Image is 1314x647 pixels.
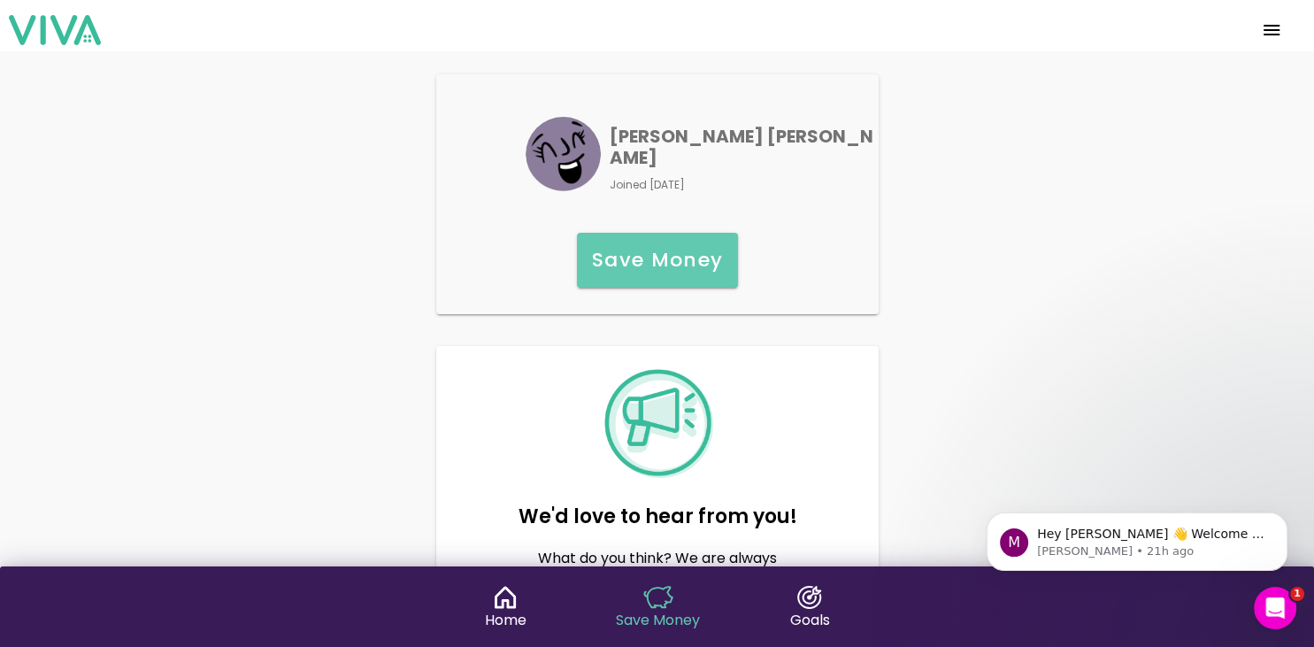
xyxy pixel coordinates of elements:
iframe: Intercom notifications message [960,475,1314,599]
a: singleWord.goalsGoals [790,586,830,630]
a: singleWord.saveMoneySave Money [616,586,700,630]
img: singleWord.home [490,586,520,609]
img: megaphone [602,367,712,478]
span: 1 [1290,587,1304,601]
a: singleWord.homeHome [485,586,526,630]
img: avatar [526,117,601,192]
ion-text: Home [485,609,526,631]
ion-text: Save Money [616,609,700,631]
ion-button: Save Money [577,233,738,288]
img: singleWord.saveMoney [643,586,673,609]
ion-text: Goals [790,609,830,631]
ion-text: We'd love to hear from you! [518,502,796,531]
ion-text: What do you think? We are always looking for ways to improve. [525,547,790,591]
h1: [PERSON_NAME] [PERSON_NAME] [610,126,879,168]
img: singleWord.goals [795,586,825,609]
iframe: Intercom live chat [1254,587,1296,629]
p: Joined [DATE] [610,177,864,193]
